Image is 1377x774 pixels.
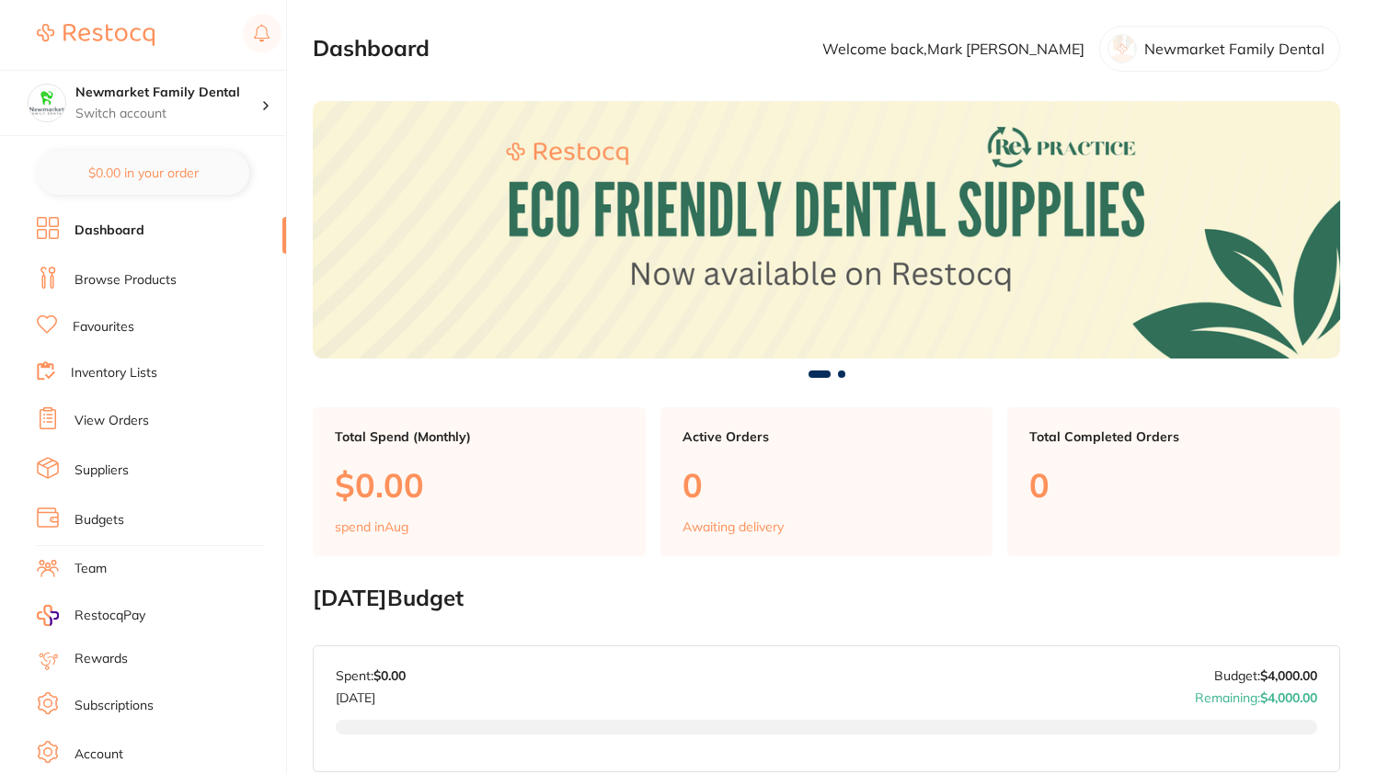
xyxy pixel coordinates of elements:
span: RestocqPay [75,607,145,625]
a: Dashboard [75,222,144,240]
p: spend in Aug [335,519,408,534]
p: Active Orders [683,429,971,444]
p: Budget: [1214,668,1317,683]
strong: $4,000.00 [1260,667,1317,684]
a: Suppliers [75,461,129,480]
a: Rewards [75,650,128,668]
img: Restocq Logo [37,24,155,46]
p: 0 [1029,466,1318,504]
strong: $4,000.00 [1260,689,1317,706]
p: Welcome back, Mark [PERSON_NAME] [822,40,1084,57]
img: Dashboard [313,101,1340,358]
strong: $0.00 [373,667,406,684]
a: Inventory Lists [71,364,157,382]
p: Remaining: [1195,683,1317,705]
h2: [DATE] Budget [313,586,1340,611]
a: Restocq Logo [37,14,155,56]
a: Subscriptions [75,697,154,715]
p: Awaiting delivery [683,519,784,534]
img: Newmarket Family Dental [29,85,65,121]
a: Budgets [75,511,124,529]
a: Team [75,560,107,578]
button: $0.00 in your order [37,151,249,195]
img: RestocqPay [37,605,59,626]
a: RestocqPay [37,605,145,626]
p: Total Spend (Monthly) [335,429,624,444]
a: Favourites [73,318,134,336]
a: Account [75,746,123,764]
p: Spent: [336,668,406,683]
h4: Newmarket Family Dental [75,84,261,102]
p: Total Completed Orders [1029,429,1318,444]
p: 0 [683,466,971,504]
a: Total Spend (Monthly)$0.00spend inAug [313,407,646,556]
a: View Orders [75,412,149,430]
p: [DATE] [336,683,406,705]
a: Browse Products [75,271,177,290]
p: Switch account [75,105,261,123]
p: Newmarket Family Dental [1144,40,1325,57]
a: Active Orders0Awaiting delivery [660,407,993,556]
a: Total Completed Orders0 [1007,407,1340,556]
h2: Dashboard [313,36,430,62]
p: $0.00 [335,466,624,504]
